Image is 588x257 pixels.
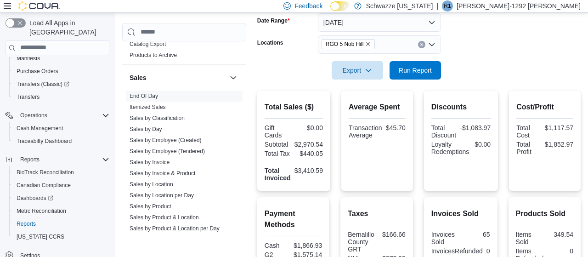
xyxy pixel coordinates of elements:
span: BioTrack Reconciliation [13,167,109,178]
div: Total Profit [516,141,541,155]
button: Purchase Orders [9,65,113,78]
input: Dark Mode [330,1,350,11]
span: Run Report [399,66,432,75]
span: Feedback [294,1,322,11]
span: Purchase Orders [17,68,58,75]
a: Sales by Employee (Tendered) [130,148,205,154]
span: BioTrack Reconciliation [17,169,74,176]
span: Reports [17,154,109,165]
span: End Of Day [130,92,158,100]
span: Sales by Employee (Tendered) [130,148,205,155]
span: Metrc Reconciliation [17,207,66,215]
span: Sales by Product [130,203,171,210]
h3: Sales [130,73,147,82]
a: [US_STATE] CCRS [13,231,68,242]
button: Cash Management [9,122,113,135]
span: Washington CCRS [13,231,109,242]
span: Traceabilty Dashboard [13,136,109,147]
a: Sales by Product & Location per Day [130,225,220,232]
div: $45.70 [386,124,406,131]
label: Locations [257,39,283,46]
span: Sales by Day [130,126,162,133]
a: Reports [13,218,40,229]
span: Transfers (Classic) [17,80,69,88]
button: Open list of options [428,41,435,48]
img: Cova [18,1,60,11]
div: $440.05 [295,150,323,157]
div: InvoicesRefunded [431,247,483,255]
span: Sales by Classification [130,114,185,122]
span: Cash Management [13,123,109,134]
div: Reggie-1292 Gutierrez [442,0,453,11]
a: Sales by Employee (Created) [130,137,202,143]
div: Sales [122,91,246,249]
button: Reports [17,154,43,165]
div: 65 [463,231,490,238]
div: Transaction Average [349,124,382,139]
button: Operations [17,110,51,121]
span: Export [337,61,378,80]
h2: Taxes [348,208,405,219]
a: Dashboards [9,192,113,205]
a: Sales by Classification [130,115,185,121]
span: Products to Archive [130,51,177,59]
div: Total Tax [265,150,292,157]
span: Catalog Export [130,40,166,48]
div: Cash [265,242,290,249]
span: Reports [20,156,40,163]
div: 349.54 [546,231,573,238]
button: [US_STATE] CCRS [9,230,113,243]
div: $3,410.59 [294,167,323,174]
button: Export [332,61,383,80]
a: BioTrack Reconciliation [13,167,78,178]
div: -$1,083.97 [460,124,491,131]
div: Products [122,39,246,64]
span: Dashboards [17,194,53,202]
div: 0 [547,247,573,255]
button: Clear input [418,41,425,48]
button: Reports [9,217,113,230]
span: Sales by Product & Location [130,214,199,221]
span: Traceabilty Dashboard [17,137,72,145]
div: $1,866.93 [294,242,322,249]
h2: Payment Methods [265,208,322,230]
div: $0.00 [473,141,491,148]
button: Transfers [9,91,113,103]
a: Sales by Invoice [130,159,170,166]
a: Sales by Day [130,126,162,132]
button: Run Report [390,61,441,80]
div: Gift Cards [265,124,292,139]
span: [US_STATE] CCRS [17,233,64,240]
div: Invoices Sold [431,231,459,246]
div: Items Sold [516,231,543,246]
a: Sales by Location per Day [130,192,194,199]
span: Sales by Invoice & Product [130,170,195,177]
span: Manifests [13,53,109,64]
div: Loyalty Redemptions [431,141,469,155]
span: Reports [13,218,109,229]
span: Canadian Compliance [17,182,71,189]
div: Total Discount [431,124,456,139]
button: Reports [2,153,113,166]
a: Sales by Location [130,181,173,188]
h2: Discounts [431,102,491,113]
span: Reports [17,220,36,228]
span: Purchase Orders [13,66,109,77]
span: Sales by Employee (Created) [130,137,202,144]
span: Cash Management [17,125,63,132]
div: Total Cost [516,124,541,139]
a: Cash Management [13,123,67,134]
a: Catalog Export [130,41,166,47]
a: Products to Archive [130,52,177,58]
span: Transfers [13,91,109,103]
a: Transfers [13,91,43,103]
span: Dashboards [13,193,109,204]
button: Traceabilty Dashboard [9,135,113,148]
p: [PERSON_NAME]-1292 [PERSON_NAME] [457,0,581,11]
span: Canadian Compliance [13,180,109,191]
